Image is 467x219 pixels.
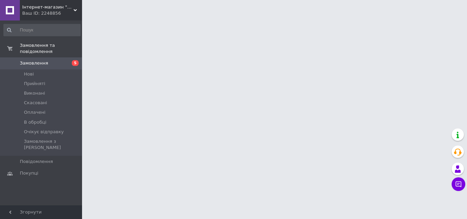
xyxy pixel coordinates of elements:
span: Замовлення [20,60,48,66]
span: Нові [24,71,34,77]
span: Покупці [20,170,38,176]
span: В обробці [24,119,46,125]
span: 5 [72,60,79,66]
span: Прийняті [24,81,45,87]
span: Скасовані [24,100,47,106]
span: Замовлення та повідомлення [20,42,82,55]
span: Виконані [24,90,45,96]
span: Очікує відправку [24,129,64,135]
span: Оплачені [24,109,45,115]
span: Замовлення з [PERSON_NAME] [24,138,80,151]
div: Ваш ID: 2248856 [22,10,82,16]
input: Пошук [3,24,81,36]
span: Повідомлення [20,159,53,165]
button: Чат з покупцем [452,177,465,191]
span: Інтернет-магазин "Елленбар" [22,4,74,10]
